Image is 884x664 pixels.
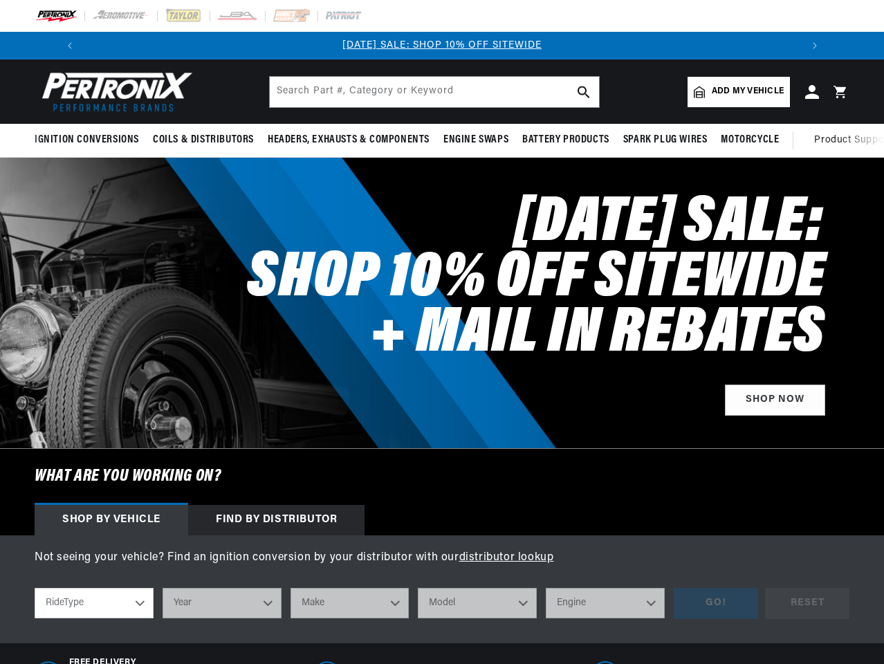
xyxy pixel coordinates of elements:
span: Add my vehicle [712,85,784,98]
a: Shop Now [725,385,825,416]
input: Search Part #, Category or Keyword [270,77,599,107]
a: [DATE] SALE: SHOP 10% OFF SITEWIDE [342,40,542,50]
button: Translation missing: en.sections.announcements.next_announcement [801,32,829,59]
select: RideType [35,588,154,618]
a: Add my vehicle [688,77,790,107]
span: Coils & Distributors [153,133,254,147]
div: Shop by vehicle [35,505,188,535]
span: Motorcycle [721,133,779,147]
p: Not seeing your vehicle? Find an ignition conversion by your distributor with our [35,549,849,567]
a: distributor lookup [459,552,554,563]
summary: Ignition Conversions [35,124,146,156]
img: Pertronix [35,68,194,116]
select: Engine [546,588,665,618]
summary: Engine Swaps [436,124,515,156]
span: Battery Products [522,133,609,147]
span: Ignition Conversions [35,133,139,147]
select: Model [418,588,537,618]
select: Make [291,588,409,618]
span: Headers, Exhausts & Components [268,133,430,147]
summary: Battery Products [515,124,616,156]
summary: Coils & Distributors [146,124,261,156]
button: search button [569,77,599,107]
select: Year [163,588,282,618]
div: Announcement [84,38,801,53]
div: 1 of 3 [84,38,801,53]
summary: Spark Plug Wires [616,124,715,156]
summary: Motorcycle [714,124,786,156]
h2: [DATE] SALE: SHOP 10% OFF SITEWIDE + MAIL IN REBATES [234,196,825,362]
span: Engine Swaps [443,133,508,147]
span: Spark Plug Wires [623,133,708,147]
div: Find by Distributor [188,505,365,535]
button: Translation missing: en.sections.announcements.previous_announcement [56,32,84,59]
summary: Headers, Exhausts & Components [261,124,436,156]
